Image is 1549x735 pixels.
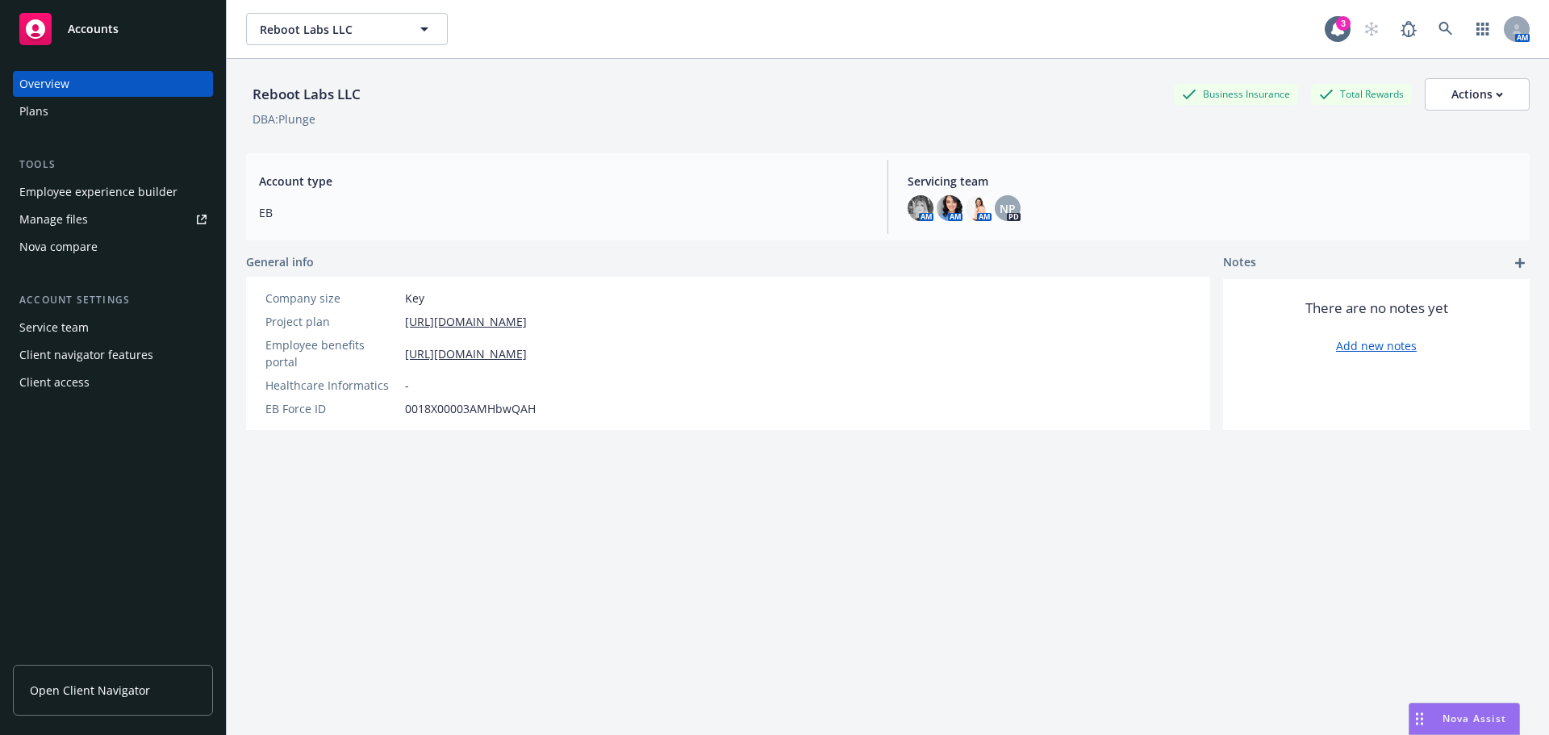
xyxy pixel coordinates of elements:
[1510,253,1530,273] a: add
[19,234,98,260] div: Nova compare
[1425,78,1530,111] button: Actions
[966,195,992,221] img: photo
[13,71,213,97] a: Overview
[1174,84,1298,104] div: Business Insurance
[1392,13,1425,45] a: Report a Bug
[1409,704,1430,734] div: Drag to move
[13,342,213,368] a: Client navigator features
[1430,13,1462,45] a: Search
[246,253,314,270] span: General info
[19,370,90,395] div: Client access
[246,13,448,45] button: Reboot Labs LLC
[405,377,409,394] span: -
[13,98,213,124] a: Plans
[1451,79,1503,110] div: Actions
[265,290,399,307] div: Company size
[68,23,119,35] span: Accounts
[259,173,868,190] span: Account type
[265,377,399,394] div: Healthcare Informatics
[1305,299,1448,318] span: There are no notes yet
[1000,200,1016,217] span: NP
[19,98,48,124] div: Plans
[265,313,399,330] div: Project plan
[19,342,153,368] div: Client navigator features
[1336,16,1351,31] div: 3
[19,179,177,205] div: Employee experience builder
[13,179,213,205] a: Employee experience builder
[30,682,150,699] span: Open Client Navigator
[13,6,213,52] a: Accounts
[19,207,88,232] div: Manage files
[405,290,424,307] span: Key
[908,195,933,221] img: photo
[1223,253,1256,273] span: Notes
[13,315,213,340] a: Service team
[246,84,367,105] div: Reboot Labs LLC
[253,111,315,127] div: DBA: Plunge
[1336,337,1417,354] a: Add new notes
[405,313,527,330] a: [URL][DOMAIN_NAME]
[405,400,536,417] span: 0018X00003AMHbwQAH
[13,234,213,260] a: Nova compare
[1467,13,1499,45] a: Switch app
[259,204,868,221] span: EB
[19,315,89,340] div: Service team
[13,157,213,173] div: Tools
[405,345,527,362] a: [URL][DOMAIN_NAME]
[1443,712,1506,725] span: Nova Assist
[13,370,213,395] a: Client access
[908,173,1517,190] span: Servicing team
[1311,84,1412,104] div: Total Rewards
[1409,703,1520,735] button: Nova Assist
[13,292,213,308] div: Account settings
[19,71,69,97] div: Overview
[13,207,213,232] a: Manage files
[1355,13,1388,45] a: Start snowing
[260,21,399,38] span: Reboot Labs LLC
[937,195,962,221] img: photo
[265,336,399,370] div: Employee benefits portal
[265,400,399,417] div: EB Force ID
